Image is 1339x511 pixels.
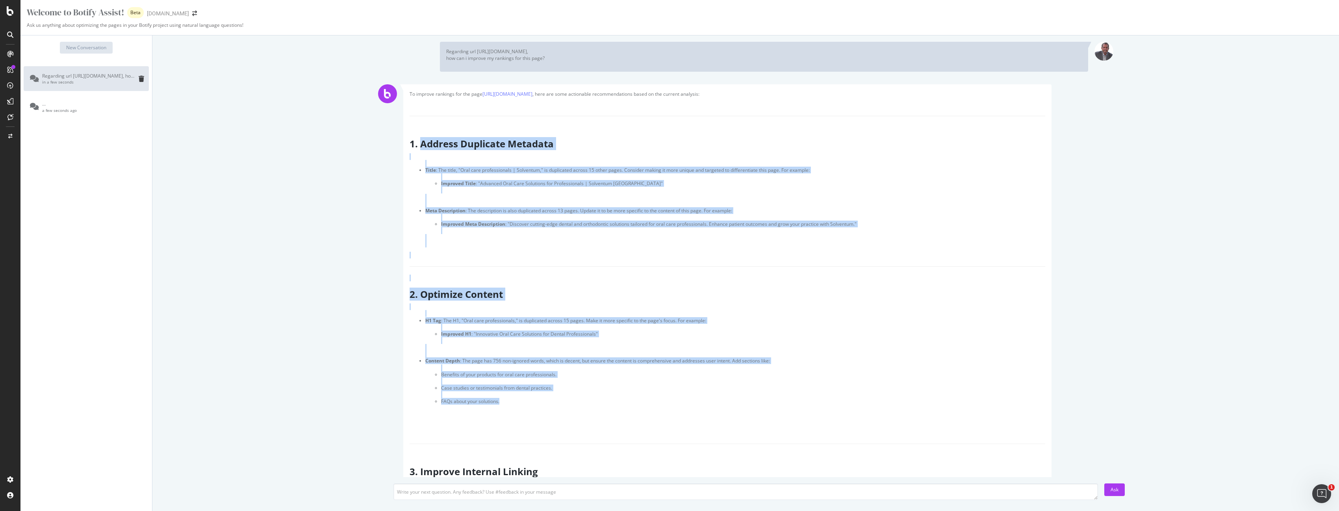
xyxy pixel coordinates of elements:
[42,108,146,113] div: Sep 5, 2025 8:12 AM
[425,167,436,173] strong: Title
[425,167,1045,201] li: : The title, "Oral care professionals | Solventum," is duplicated across 15 other pages. Consider...
[441,385,1045,391] li: Case studies or testimonials from dental practices.
[410,288,503,301] strong: 2. Optimize Content
[482,91,532,97] a: [URL][DOMAIN_NAME]
[127,7,144,18] div: warning label
[66,44,106,51] div: New Conversation
[425,357,1045,418] li: : The page has 756 non-ignored words, which is decent, but ensure the content is comprehensive an...
[60,42,113,54] button: New Conversation
[441,180,1045,187] li: : "Advanced Oral Care Solutions for Professionals | Solventum [GEOGRAPHIC_DATA]"
[1328,484,1335,491] span: 1
[137,74,146,84] div: trash
[147,9,189,17] div: [DOMAIN_NAME]
[441,331,1045,337] li: : "Innovative Oral Care Solutions for Dental Professionals"
[42,72,137,79] div: Regarding url [URL][DOMAIN_NAME], how can i improve my rankings for this page?
[130,10,141,15] span: Beta
[441,221,1045,227] li: : "Discover cutting-edge dental and orthodontic solutions tailored for oral care professionals. E...
[441,180,476,187] strong: Improved Title
[410,91,1045,97] p: To improve rankings for the page , here are some actionable recommendations based on the current ...
[425,357,460,364] strong: Content Depth
[441,221,505,227] strong: Improved Meta Description
[425,317,1045,351] li: : The H1, "Oral care professionals," is duplicated across 15 pages. Make it more specific to the ...
[425,207,1045,241] li: : The description is also duplicated across 13 pages. Update it to be more specific to the conten...
[410,137,554,150] strong: 1. Address Duplicate Metadata
[441,398,1045,405] li: FAQs about your solutions.
[192,11,197,16] div: arrow-right-arrow-left
[42,100,146,107] div: ...
[42,79,137,85] div: Sep 5, 2025 8:12 AM
[441,371,1045,378] li: Benefits of your products for oral care professionals.
[1312,484,1331,503] iframe: Intercom live chat
[27,6,124,19] div: Welcome to Botify Assist!
[441,331,471,337] strong: Improved H1
[425,317,441,324] strong: H1 Tag
[425,207,465,214] strong: Meta Description
[446,48,1082,61] p: Regarding url [URL][DOMAIN_NAME], how can i improve my rankings for this page?
[410,465,538,478] strong: 3. Improve Internal Linking
[1111,486,1118,493] div: Ask
[1104,483,1125,496] button: Ask
[20,22,1339,35] div: Ask us anything about optimizing the pages in your Botify project using natural language questions!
